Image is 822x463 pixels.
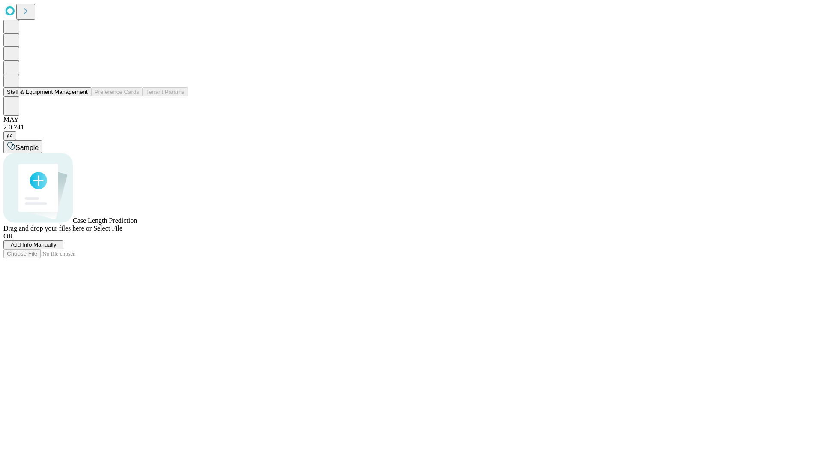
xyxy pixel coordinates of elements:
div: 2.0.241 [3,123,819,131]
span: Sample [15,144,39,151]
span: Drag and drop your files here or [3,225,92,232]
button: Staff & Equipment Management [3,87,91,96]
button: Tenant Params [143,87,188,96]
span: OR [3,232,13,240]
button: Add Info Manually [3,240,63,249]
span: Case Length Prediction [73,217,137,224]
button: @ [3,131,16,140]
div: MAY [3,116,819,123]
button: Sample [3,140,42,153]
button: Preference Cards [91,87,143,96]
span: Select File [93,225,122,232]
span: Add Info Manually [11,241,57,248]
span: @ [7,132,13,139]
